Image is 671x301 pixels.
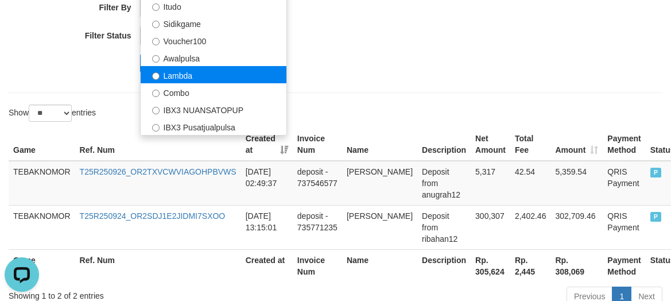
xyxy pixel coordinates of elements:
td: [PERSON_NAME] [342,205,417,249]
td: TEBAKNOMOR [9,161,75,206]
label: Lambda [141,66,286,83]
input: Lambda [152,72,160,80]
label: IBX3 Pusatjualpulsa [141,118,286,135]
td: QRIS Payment [603,205,645,249]
input: Sidikgame [152,21,160,28]
td: TEBAKNOMOR [9,205,75,249]
th: Amount: activate to sort column ascending [550,128,603,161]
th: Total Fee [510,128,551,161]
th: Payment Method [603,249,645,282]
button: Open LiveChat chat widget [5,5,39,39]
td: deposit - 735771235 [293,205,342,249]
td: 2,402.46 [510,205,551,249]
select: Showentries [29,105,72,122]
td: 300,307 [471,205,510,249]
th: Ref. Num [75,128,241,161]
th: Description [417,249,471,282]
input: Awalpulsa [152,55,160,63]
span: PAID [650,212,662,222]
a: T25R250926_OR2TXVCWVIAGOHPBVWS [80,167,236,176]
th: Payment Method [603,128,645,161]
input: IBX3 NUANSATOPUP [152,107,160,114]
label: Voucher100 [141,32,286,49]
th: Created at [241,249,293,282]
td: deposit - 737546577 [293,161,342,206]
td: [DATE] 13:15:01 [241,205,293,249]
label: Sidikgame [141,14,286,32]
label: Awalpulsa [141,49,286,66]
td: 5,359.54 [550,161,603,206]
td: Deposit from ribahan12 [417,205,471,249]
td: [PERSON_NAME] [342,161,417,206]
input: Voucher100 [152,38,160,45]
input: IBX3 Pusatjualpulsa [152,124,160,132]
th: Invoice Num [293,128,342,161]
th: Game [9,249,75,282]
th: Net Amount [471,128,510,161]
td: Deposit from anugrah12 [417,161,471,206]
td: [DATE] 02:49:37 [241,161,293,206]
th: Name [342,249,417,282]
th: Created at: activate to sort column ascending [241,128,293,161]
a: T25R250924_OR2SDJ1E2JIDMI7SXOO [80,211,226,221]
th: Rp. 308,069 [550,249,603,282]
input: Combo [152,90,160,97]
label: Show entries [9,105,96,122]
th: Rp. 305,624 [471,249,510,282]
th: Ref. Num [75,249,241,282]
td: 42.54 [510,161,551,206]
label: IBX3 NUANSATOPUP [141,101,286,118]
th: Name [342,128,417,161]
th: Game [9,128,75,161]
td: 302,709.46 [550,205,603,249]
th: Invoice Num [293,249,342,282]
span: PAID [650,168,662,177]
th: Description [417,128,471,161]
label: Combo [141,83,286,101]
input: Itudo [152,3,160,11]
th: Rp. 2,445 [510,249,551,282]
td: 5,317 [471,161,510,206]
td: QRIS Payment [603,161,645,206]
